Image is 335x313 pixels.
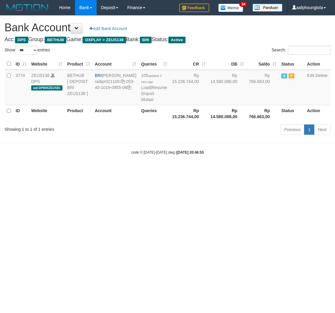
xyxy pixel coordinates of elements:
input: Search: [288,46,330,55]
img: Feedback.jpg [179,4,209,12]
strong: [DATE] 20:46:55 [177,150,204,155]
span: Active [168,37,186,43]
th: Product [65,105,92,122]
a: Previous [280,124,304,135]
h4: Acc: Group: Game: Bank: Status: [5,37,330,43]
th: Rp 14.580.088,00 [208,105,246,122]
span: | | [141,73,167,102]
span: updated 3 secs ago [141,74,161,84]
a: Delete [315,73,327,78]
th: DB: activate to sort column ascending [208,58,246,70]
th: Product: activate to sort column ascending [65,58,92,70]
th: CR: activate to sort column ascending [170,58,208,70]
th: Action [305,105,330,122]
small: code © [DATE]-[DATE] dwg | [131,150,204,155]
a: 1 [304,124,314,135]
td: BETHUB [ DEPOSIT BRI ZEUS138 ] [65,70,92,105]
span: 105 [141,73,161,84]
h1: Bank Account [5,22,330,34]
img: Button%20Memo.svg [218,4,243,12]
th: Status [279,58,305,70]
td: DPS [29,70,65,105]
img: MOTION_logo.png [5,3,50,12]
th: Account [92,105,139,122]
a: Add Bank Account [86,23,131,34]
th: Queries [139,105,170,122]
th: Website: activate to sort column ascending [29,58,65,70]
span: OXPLAY > ZEUS138 [83,37,126,43]
a: ZEUS138 [31,73,50,78]
th: ID: activate to sort column ascending [13,58,29,70]
a: radipr021100 [95,79,120,84]
a: Copy 053401019095506 to clipboard [127,85,131,90]
img: panduan.png [252,4,282,12]
div: Showing 1 to 1 of 1 entries [5,124,135,132]
td: Rp 766.663,00 [246,70,279,105]
th: Account: activate to sort column ascending [92,58,139,70]
label: Search: [272,46,330,55]
a: Import Mutasi [141,91,154,102]
th: Status [279,105,305,122]
th: ID [13,105,29,122]
a: Copy radipr021100 to clipboard [121,79,125,84]
th: Rp 15.236.744,00 [170,105,208,122]
span: Active [281,73,287,78]
td: 3774 [13,70,29,105]
span: BETHUB [45,37,66,43]
th: Rp 766.663,00 [246,105,279,122]
td: Rp 15.236.744,00 [170,70,208,105]
a: Load [141,85,150,90]
th: Action [305,58,330,70]
span: aaf-DPBRIZEUS01 [31,85,62,91]
th: Website [29,105,65,122]
a: Edit [307,73,314,78]
a: Next [314,124,330,135]
span: 34 [239,2,247,7]
span: DPS [15,37,28,43]
a: Resume [152,85,167,90]
span: Paused [288,73,294,78]
select: Showentries [15,46,38,55]
th: Queries: activate to sort column ascending [139,58,170,70]
td: Rp 14.580.088,00 [208,70,246,105]
span: BRI [140,37,152,43]
label: Show entries [5,46,50,55]
td: [PERSON_NAME] 053-40-1019-0955-06 [92,70,139,105]
th: Saldo: activate to sort column ascending [246,58,279,70]
span: BRI [95,73,102,78]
